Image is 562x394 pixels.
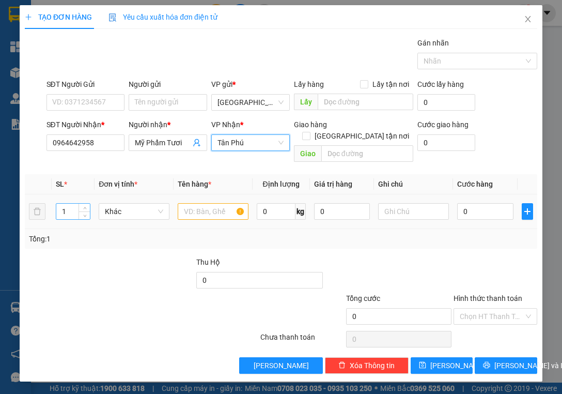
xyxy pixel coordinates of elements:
span: SL [56,180,64,188]
span: Giá trị hàng [314,180,352,188]
span: Giao hàng [294,120,327,129]
span: up [82,205,88,211]
div: VP gửi [211,79,290,90]
button: delete [29,203,45,220]
button: save[PERSON_NAME] [411,357,473,374]
span: kg [295,203,306,220]
span: Lấy tận nơi [368,79,413,90]
span: printer [483,361,490,370]
div: [PERSON_NAME] [121,9,204,32]
div: SĐT Người Gửi [46,79,125,90]
input: Dọc đường [321,145,414,162]
span: Định lượng [262,180,299,188]
span: close [524,15,532,23]
span: Khác [105,204,163,219]
span: Sài Gòn [217,95,284,110]
div: SĐT Người Nhận [46,119,125,130]
input: Cước lấy hàng [417,94,475,111]
label: Cước lấy hàng [417,80,464,88]
span: save [419,361,426,370]
button: Close [513,5,542,34]
span: plus [522,207,533,216]
label: Gán nhãn [417,39,449,47]
span: Giao [294,145,321,162]
span: DĐ: [121,65,136,75]
input: VD: Bàn, Ghế [178,203,248,220]
input: Cước giao hàng [417,134,475,151]
span: [PERSON_NAME] [430,360,486,371]
button: printer[PERSON_NAME] và In [475,357,537,374]
span: down [82,213,88,219]
span: Cước hàng [457,180,493,188]
span: Tân Phú [217,135,284,150]
div: Chưa thanh toán [259,331,345,350]
div: Người nhận [129,119,207,130]
span: [GEOGRAPHIC_DATA] tận nơi [310,130,413,142]
span: Increase Value [79,204,90,211]
span: Lấy hàng [294,80,324,88]
span: Lấy [294,94,318,110]
div: 0916349838 [121,44,204,59]
img: icon [108,13,117,22]
input: Ghi Chú [378,203,449,220]
div: Người gửi [129,79,207,90]
span: Tổng cước [346,294,380,302]
div: Thủy [121,32,204,44]
span: [PERSON_NAME] [254,360,309,371]
label: Hình thức thanh toán [454,294,522,302]
label: Cước giao hàng [417,120,469,129]
span: TẠO ĐƠN HÀNG [25,13,92,21]
input: Dọc đường [318,94,414,110]
button: plus [522,203,533,220]
span: VP Nhận [211,120,240,129]
button: deleteXóa Thông tin [325,357,409,374]
span: Đơn vị tính [99,180,137,188]
span: plus [25,13,32,21]
span: Yêu cầu xuất hóa đơn điện tử [108,13,217,21]
div: [GEOGRAPHIC_DATA] [9,9,114,32]
div: Tổng: 1 [29,233,218,245]
span: Tên hàng [178,180,211,188]
button: [PERSON_NAME] [239,357,323,374]
span: user-add [193,139,201,147]
span: delete [338,361,346,370]
th: Ghi chú [374,174,453,194]
input: 0 [314,203,370,220]
span: Xóa Thông tin [350,360,395,371]
span: Gửi: [9,9,25,20]
span: Decrease Value [79,211,90,219]
span: Thu Hộ [196,258,220,266]
span: Chùa Số 1 [121,59,194,95]
span: Nhận: [121,9,146,20]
